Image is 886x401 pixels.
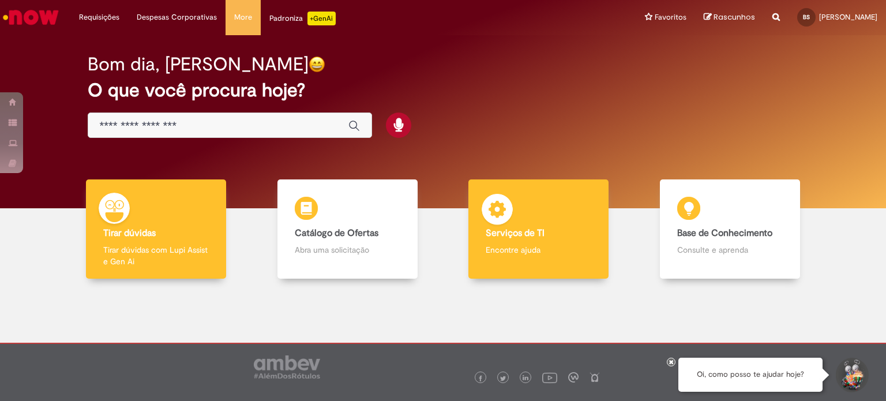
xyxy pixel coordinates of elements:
[714,12,755,23] span: Rascunhos
[486,244,591,256] p: Encontre ajuda
[137,12,217,23] span: Despesas Corporativas
[590,372,600,383] img: logo_footer_naosei.png
[704,12,755,23] a: Rascunhos
[103,227,156,239] b: Tirar dúvidas
[834,358,869,392] button: Iniciar Conversa de Suporte
[677,227,772,239] b: Base de Conhecimento
[655,12,686,23] span: Favoritos
[269,12,336,25] div: Padroniza
[677,244,783,256] p: Consulte e aprenda
[79,12,119,23] span: Requisições
[252,179,444,279] a: Catálogo de Ofertas Abra uma solicitação
[500,376,506,381] img: logo_footer_twitter.png
[307,12,336,25] p: +GenAi
[1,6,61,29] img: ServiceNow
[309,56,325,73] img: happy-face.png
[254,355,320,378] img: logo_footer_ambev_rotulo_gray.png
[88,80,799,100] h2: O que você procura hoje?
[486,227,545,239] b: Serviços de TI
[234,12,252,23] span: More
[295,244,400,256] p: Abra uma solicitação
[542,370,557,385] img: logo_footer_youtube.png
[103,244,209,267] p: Tirar dúvidas com Lupi Assist e Gen Ai
[478,376,483,381] img: logo_footer_facebook.png
[295,227,378,239] b: Catálogo de Ofertas
[523,375,528,382] img: logo_footer_linkedin.png
[635,179,826,279] a: Base de Conhecimento Consulte e aprenda
[819,12,877,22] span: [PERSON_NAME]
[443,179,635,279] a: Serviços de TI Encontre ajuda
[803,13,810,21] span: BS
[678,358,823,392] div: Oi, como posso te ajudar hoje?
[61,179,252,279] a: Tirar dúvidas Tirar dúvidas com Lupi Assist e Gen Ai
[88,54,309,74] h2: Bom dia, [PERSON_NAME]
[568,372,579,383] img: logo_footer_workplace.png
